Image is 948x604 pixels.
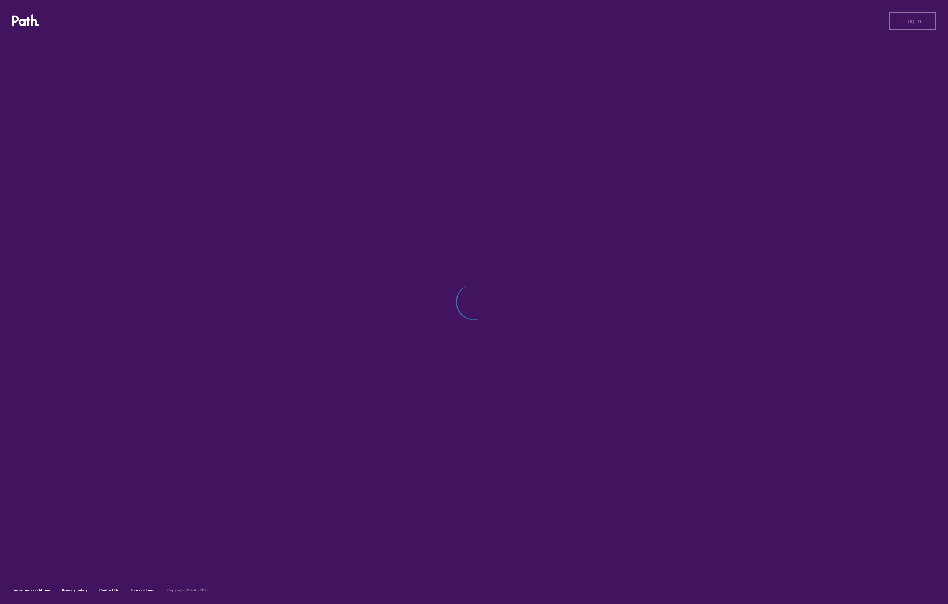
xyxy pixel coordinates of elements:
a: Contact Us [99,588,119,593]
span: Log in [904,17,921,24]
a: Join our team [131,588,155,593]
a: Terms and conditions [12,588,50,593]
h6: Copyright © Path 2018 [167,588,209,593]
a: Privacy policy [62,588,87,593]
button: Log in [889,12,936,30]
